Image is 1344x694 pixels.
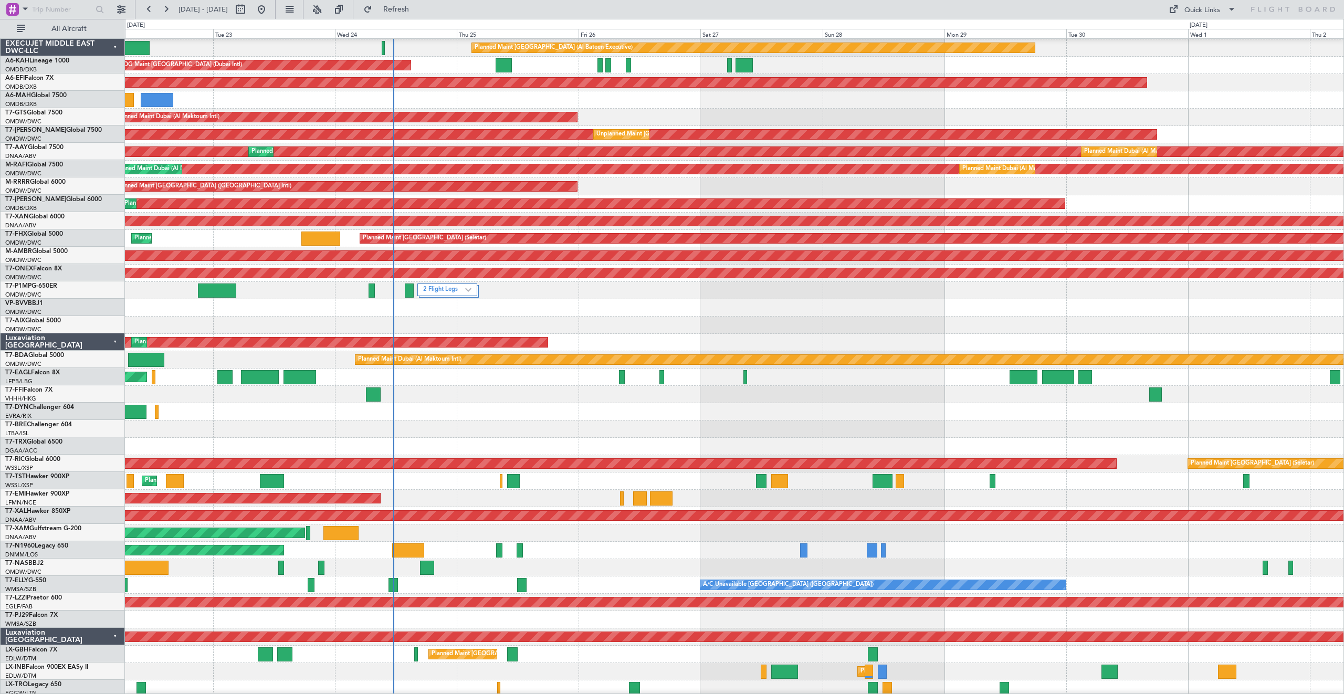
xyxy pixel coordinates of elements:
a: LTBA/ISL [5,429,29,437]
span: T7-NAS [5,560,28,566]
div: Planned Maint Dubai (Al Maktoum Intl) [1084,144,1188,160]
button: All Aircraft [12,20,114,37]
div: Mon 22 [91,29,213,38]
span: A6-MAH [5,92,31,99]
div: Planned Maint Dubai (Al Maktoum Intl) [116,109,219,125]
a: T7-EMIHawker 900XP [5,491,69,497]
a: T7-XALHawker 850XP [5,508,70,514]
span: LX-INB [5,664,26,670]
a: T7-[PERSON_NAME]Global 7500 [5,127,102,133]
a: A6-KAHLineage 1000 [5,58,69,64]
div: [DATE] [127,21,145,30]
a: OMDW/DWC [5,187,41,195]
div: Sun 28 [823,29,944,38]
div: Wed 24 [335,29,457,38]
a: T7-XAMGulfstream G-200 [5,525,81,532]
div: Quick Links [1184,5,1220,16]
a: T7-PJ29Falcon 7X [5,612,58,618]
span: T7-PJ29 [5,612,29,618]
a: OMDW/DWC [5,291,41,299]
a: DGAA/ACC [5,447,37,455]
button: Refresh [359,1,422,18]
span: T7-GTS [5,110,27,116]
a: DNAA/ABV [5,533,36,541]
span: A6-EFI [5,75,25,81]
span: Refresh [374,6,418,13]
a: OMDB/DXB [5,204,37,212]
span: T7-TRX [5,439,27,445]
a: T7-BDAGlobal 5000 [5,352,64,359]
a: EVRA/RIX [5,412,31,420]
div: Planned Maint [GEOGRAPHIC_DATA] ([GEOGRAPHIC_DATA]) [860,664,1026,679]
label: 2 Flight Legs [423,286,465,295]
a: OMDW/DWC [5,135,41,143]
a: T7-TSTHawker 900XP [5,474,69,480]
a: VHHH/HKG [5,395,36,403]
a: OMDW/DWC [5,170,41,177]
div: Fri 26 [579,29,700,38]
span: T7-N1960 [5,543,35,549]
a: OMDW/DWC [5,118,41,125]
a: OMDW/DWC [5,360,41,368]
div: Mon 29 [944,29,1066,38]
div: Planned Maint [GEOGRAPHIC_DATA] [145,473,245,489]
a: T7-ONEXFalcon 8X [5,266,62,272]
div: Planned Maint [GEOGRAPHIC_DATA] (Seletar) [1191,456,1314,471]
a: WSSL/XSP [5,481,33,489]
a: EGLF/FAB [5,603,33,611]
div: Planned Maint Dubai (Al Maktoum Intl) [134,334,238,350]
a: OMDW/DWC [5,568,41,576]
a: T7-[PERSON_NAME]Global 6000 [5,196,102,203]
a: DNAA/ABV [5,152,36,160]
span: T7-FFI [5,387,24,393]
a: A6-EFIFalcon 7X [5,75,54,81]
div: Tue 30 [1066,29,1188,38]
a: LX-INBFalcon 900EX EASy II [5,664,88,670]
span: T7-XAL [5,508,27,514]
span: T7-BRE [5,422,27,428]
a: T7-FFIFalcon 7X [5,387,52,393]
div: Planned Maint Dubai (Al Maktoum Intl) [251,144,355,160]
a: OMDB/DXB [5,66,37,73]
a: EDLW/DTM [5,655,36,663]
span: T7-EMI [5,491,26,497]
a: T7-LZZIPraetor 600 [5,595,62,601]
a: T7-ELLYG-550 [5,577,46,584]
a: T7-AIXGlobal 5000 [5,318,61,324]
div: A/C Unavailable [GEOGRAPHIC_DATA] ([GEOGRAPHIC_DATA]) [703,577,874,593]
a: OMDW/DWC [5,308,41,316]
a: T7-XANGlobal 6000 [5,214,65,220]
div: Planned Maint [GEOGRAPHIC_DATA] (Seletar) [363,230,486,246]
div: Tue 23 [213,29,335,38]
span: LX-TRO [5,681,28,688]
div: Planned Maint [GEOGRAPHIC_DATA] (Al Bateen Executive) [475,40,633,56]
span: VP-BVV [5,300,28,307]
a: T7-GTSGlobal 7500 [5,110,62,116]
div: [DATE] [1190,21,1207,30]
span: T7-[PERSON_NAME] [5,127,66,133]
span: T7-[PERSON_NAME] [5,196,66,203]
div: AOG Maint [GEOGRAPHIC_DATA] (Dubai Intl) [119,57,242,73]
a: OMDW/DWC [5,274,41,281]
span: T7-DYN [5,404,29,411]
span: M-RRRR [5,179,30,185]
span: T7-ONEX [5,266,33,272]
a: WMSA/SZB [5,585,36,593]
a: T7-P1MPG-650ER [5,283,57,289]
a: LFPB/LBG [5,377,33,385]
input: Trip Number [32,2,92,17]
a: OMDW/DWC [5,239,41,247]
a: T7-BREChallenger 604 [5,422,72,428]
a: LX-GBHFalcon 7X [5,647,57,653]
span: T7-XAN [5,214,29,220]
a: T7-NASBBJ2 [5,560,44,566]
a: T7-N1960Legacy 650 [5,543,68,549]
div: Planned Maint [GEOGRAPHIC_DATA] ([GEOGRAPHIC_DATA] Intl) [116,178,291,194]
span: T7-FHX [5,231,27,237]
span: M-AMBR [5,248,32,255]
span: All Aircraft [27,25,111,33]
a: OMDB/DXB [5,100,37,108]
a: LFMN/NCE [5,499,36,507]
div: Sat 27 [700,29,822,38]
span: T7-RIC [5,456,25,462]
